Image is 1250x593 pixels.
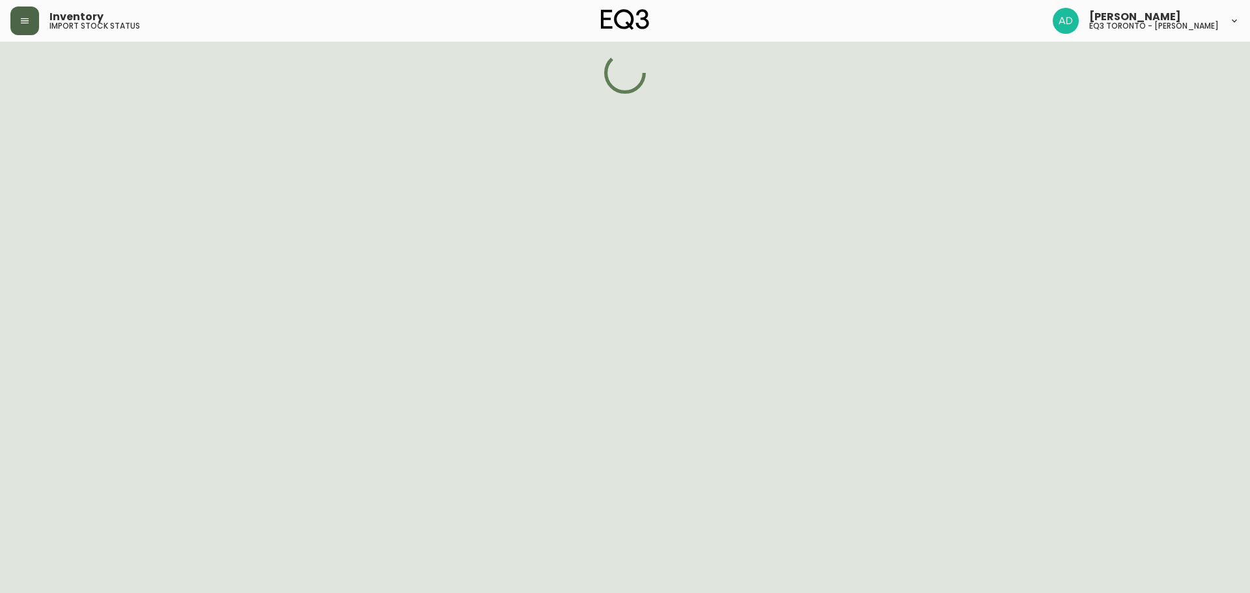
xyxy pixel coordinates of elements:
span: [PERSON_NAME] [1089,12,1181,22]
img: 5042b7eed22bbf7d2bc86013784b9872 [1053,8,1079,34]
span: Inventory [49,12,104,22]
h5: eq3 toronto - [PERSON_NAME] [1089,22,1219,30]
img: logo [601,9,649,30]
h5: import stock status [49,22,140,30]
